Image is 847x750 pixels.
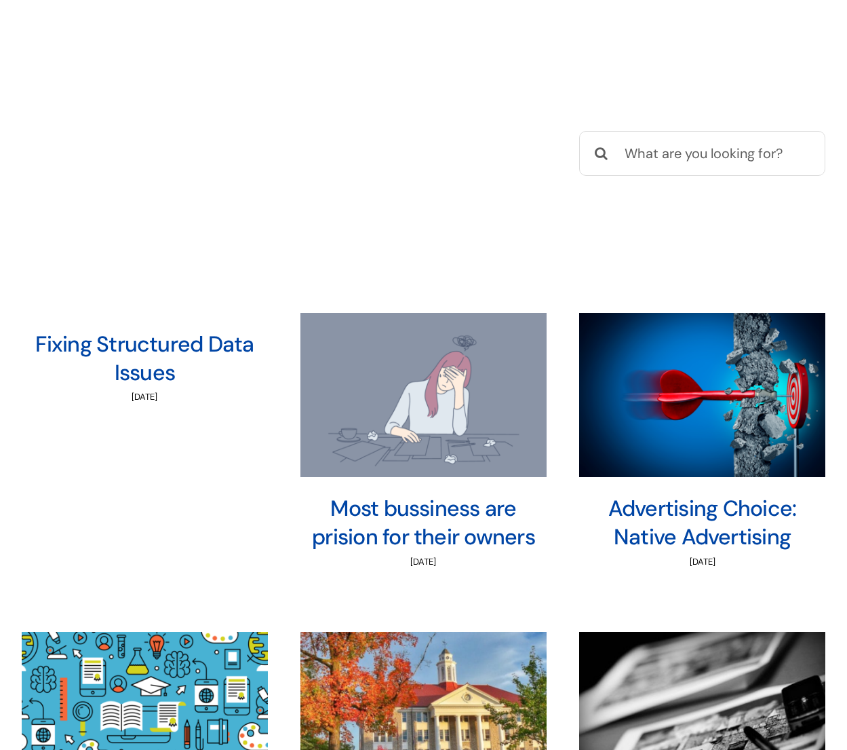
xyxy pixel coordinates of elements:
[410,556,436,567] span: [DATE]
[312,494,535,551] a: Most bussiness are prision for their owners
[132,391,157,402] span: [DATE]
[690,556,715,567] span: [DATE]
[579,131,624,176] input: Search
[579,131,825,176] input: What are you looking for?
[608,494,796,551] a: Advertising Choice: Native Advertising
[35,330,254,387] a: Fixing Structured Data Issues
